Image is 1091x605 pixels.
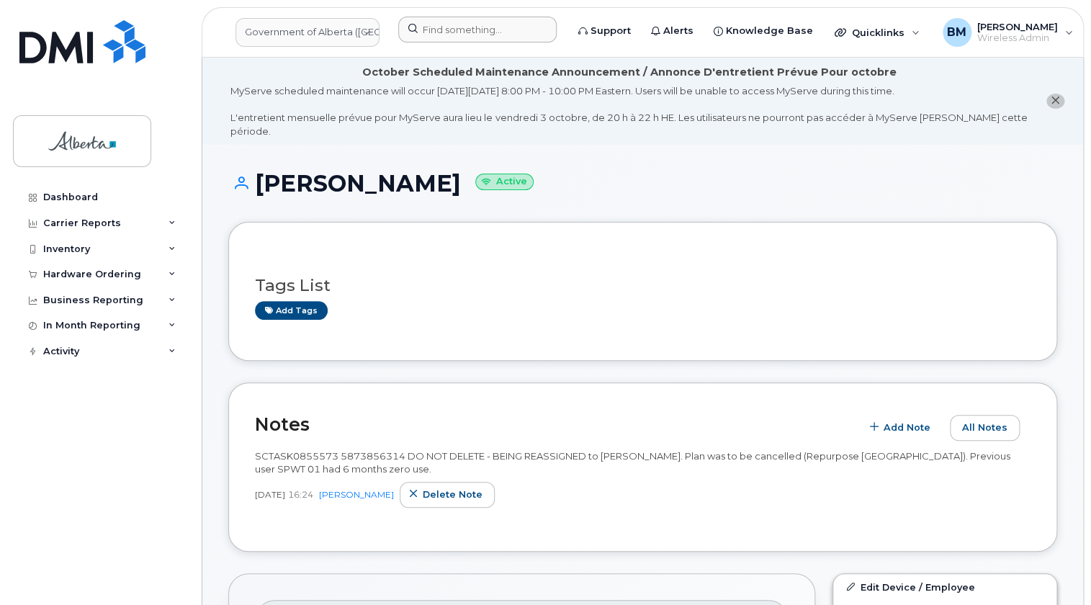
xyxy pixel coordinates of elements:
h3: Tags List [255,277,1031,295]
span: 16:24 [288,488,313,501]
div: MyServe scheduled maintenance will occur [DATE][DATE] 8:00 PM - 10:00 PM Eastern. Users will be u... [230,84,1028,138]
span: SCTASK0855573 5873856314 DO NOT DELETE - BEING REASSIGNED to [PERSON_NAME]. Plan was to be cancel... [255,450,1010,475]
h2: Notes [255,413,853,435]
span: Delete note [423,488,482,501]
button: Add Note [861,415,943,441]
button: All Notes [950,415,1020,441]
a: [PERSON_NAME] [319,489,394,500]
a: Add tags [255,301,328,319]
button: Delete note [400,482,495,508]
div: October Scheduled Maintenance Announcement / Annonce D'entretient Prévue Pour octobre [362,65,897,80]
span: [DATE] [255,488,285,501]
button: close notification [1046,94,1064,109]
a: Edit Device / Employee [833,574,1056,600]
h1: [PERSON_NAME] [228,171,1057,196]
span: All Notes [962,421,1007,434]
span: Add Note [884,421,930,434]
small: Active [475,174,534,190]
